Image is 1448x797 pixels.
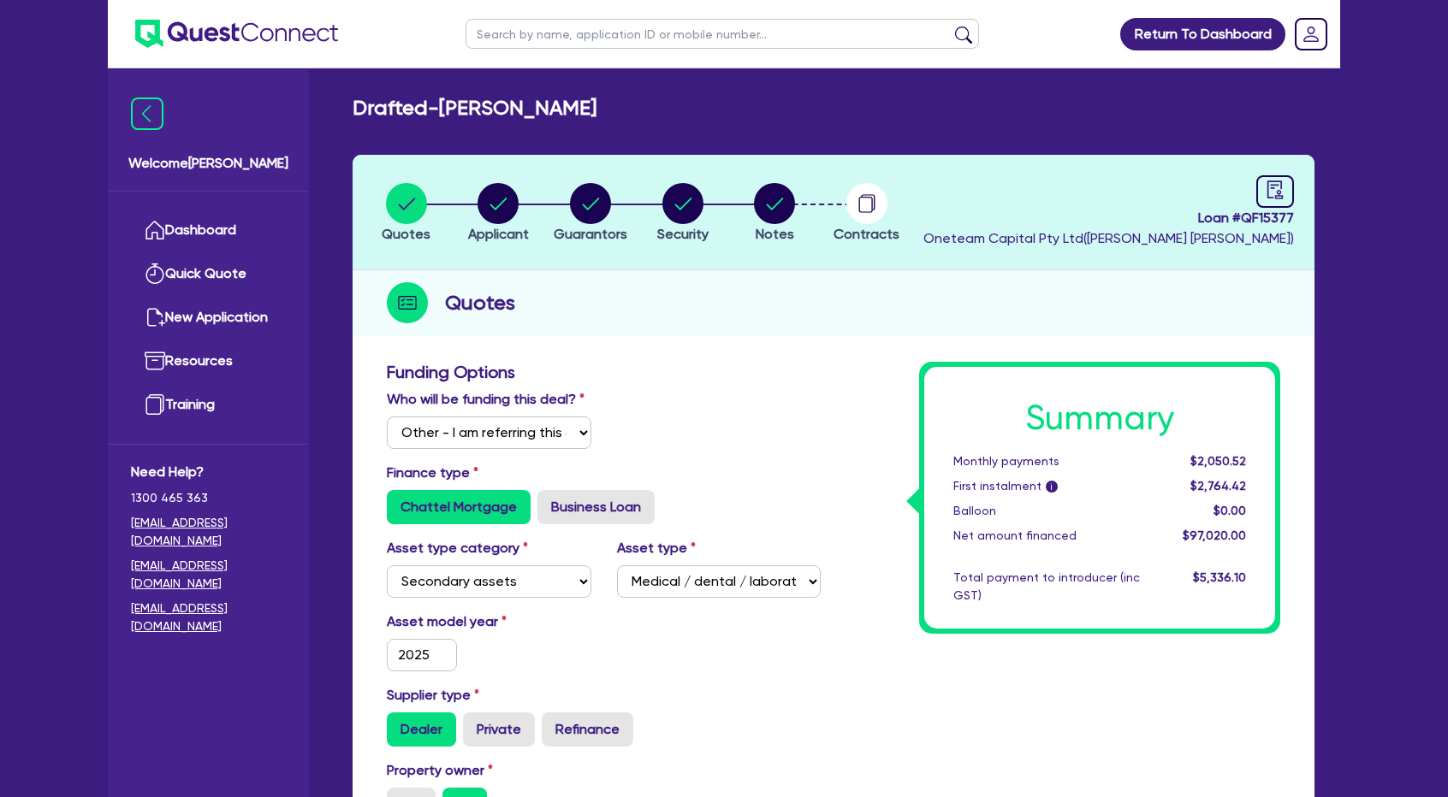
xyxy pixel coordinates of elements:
[941,477,1153,495] div: First instalment
[387,685,479,705] label: Supplier type
[617,538,696,558] label: Asset type
[941,502,1153,520] div: Balloon
[1289,12,1333,56] a: Dropdown toggle
[941,569,1153,605] div: Total payment to introducer (inc GST)
[941,452,1153,470] div: Monthly payments
[381,182,431,245] button: Quotes
[953,398,1246,439] h1: Summary
[445,287,515,318] h2: Quotes
[145,263,165,284] img: quick-quote
[131,209,286,252] a: Dashboard
[131,252,286,296] a: Quick Quote
[542,712,633,747] label: Refinance
[131,462,286,482] span: Need Help?
[131,557,286,593] a: [EMAIL_ADDRESS][DOMAIN_NAME]
[387,712,456,747] label: Dealer
[1046,481,1058,493] span: i
[941,527,1153,545] div: Net amount financed
[382,226,430,242] span: Quotes
[131,296,286,339] a: New Application
[145,394,165,415] img: training
[657,226,709,242] span: Security
[387,389,585,410] label: Who will be funding this deal?
[1193,570,1246,584] span: $5,336.10
[145,351,165,371] img: resources
[1190,454,1246,468] span: $2,050.52
[128,153,288,174] span: Welcome [PERSON_NAME]
[1183,528,1246,542] span: $97,020.00
[467,182,530,245] button: Applicant
[537,490,655,524] label: Business Loan
[753,182,796,245] button: Notes
[834,226,899,242] span: Contracts
[923,208,1294,228] span: Loan # QF15377
[387,760,493,781] label: Property owner
[1190,479,1246,493] span: $2,764.42
[554,226,627,242] span: Guarantors
[131,339,286,383] a: Resources
[1120,18,1285,50] a: Return To Dashboard
[387,490,531,524] label: Chattel Mortgage
[135,20,338,48] img: quest-connect-logo-blue
[145,307,165,328] img: new-application
[374,611,604,632] label: Asset model year
[923,230,1294,246] span: Oneteam Capital Pty Ltd ( [PERSON_NAME] [PERSON_NAME] )
[131,599,286,635] a: [EMAIL_ADDRESS][DOMAIN_NAME]
[756,226,794,242] span: Notes
[387,538,528,558] label: Asset type category
[468,226,529,242] span: Applicant
[131,514,286,550] a: [EMAIL_ADDRESS][DOMAIN_NAME]
[656,182,709,245] button: Security
[353,96,596,121] h2: Drafted - [PERSON_NAME]
[1214,504,1246,517] span: $0.00
[387,362,821,382] h3: Funding Options
[463,712,535,747] label: Private
[466,19,979,49] input: Search by name, application ID or mobile number...
[387,463,478,483] label: Finance type
[833,182,900,245] button: Contracts
[131,97,163,130] img: icon-menu-close
[131,489,286,507] span: 1300 465 363
[387,282,428,323] img: step-icon
[131,383,286,427] a: Training
[553,182,628,245] button: Guarantors
[1266,180,1285,199] span: audit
